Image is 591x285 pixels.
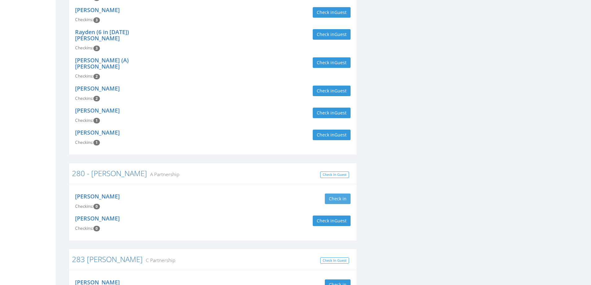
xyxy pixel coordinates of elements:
[93,46,100,51] span: Checkin count
[75,193,120,200] a: [PERSON_NAME]
[75,45,93,51] span: Checkins:
[334,9,347,15] span: Guest
[334,31,347,37] span: Guest
[313,29,351,40] button: Check inGuest
[320,171,349,178] a: Check In Guest
[75,28,129,42] a: Rayden (6 in [DATE]) [PERSON_NAME]
[313,7,351,18] button: Check inGuest
[93,96,100,101] span: Checkin count
[320,257,349,264] a: Check In Guest
[313,108,351,118] button: Check inGuest
[75,17,93,22] span: Checkins:
[93,118,100,123] span: Checkin count
[75,215,120,222] a: [PERSON_NAME]
[334,110,347,116] span: Guest
[147,171,179,178] small: A Partnership
[75,118,93,123] span: Checkins:
[313,130,351,140] button: Check inGuest
[75,107,120,114] a: [PERSON_NAME]
[72,254,143,264] a: 283 [PERSON_NAME]
[334,132,347,138] span: Guest
[93,204,100,209] span: Checkin count
[313,57,351,68] button: Check inGuest
[75,96,93,101] span: Checkins:
[93,74,100,79] span: Checkin count
[75,85,120,92] a: [PERSON_NAME]
[75,203,93,209] span: Checkins:
[334,60,347,65] span: Guest
[75,56,129,70] a: [PERSON_NAME] (A) [PERSON_NAME]
[75,73,93,79] span: Checkins:
[93,17,100,23] span: Checkin count
[313,216,351,226] button: Check inGuest
[334,88,347,94] span: Guest
[72,168,147,178] a: 280 - [PERSON_NAME]
[75,225,93,231] span: Checkins:
[143,257,175,264] small: C Partnership
[93,226,100,231] span: Checkin count
[334,218,347,224] span: Guest
[75,140,93,145] span: Checkins:
[325,194,351,204] button: Check in
[313,86,351,96] button: Check inGuest
[93,140,100,145] span: Checkin count
[75,129,120,136] a: [PERSON_NAME]
[75,6,120,14] a: [PERSON_NAME]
